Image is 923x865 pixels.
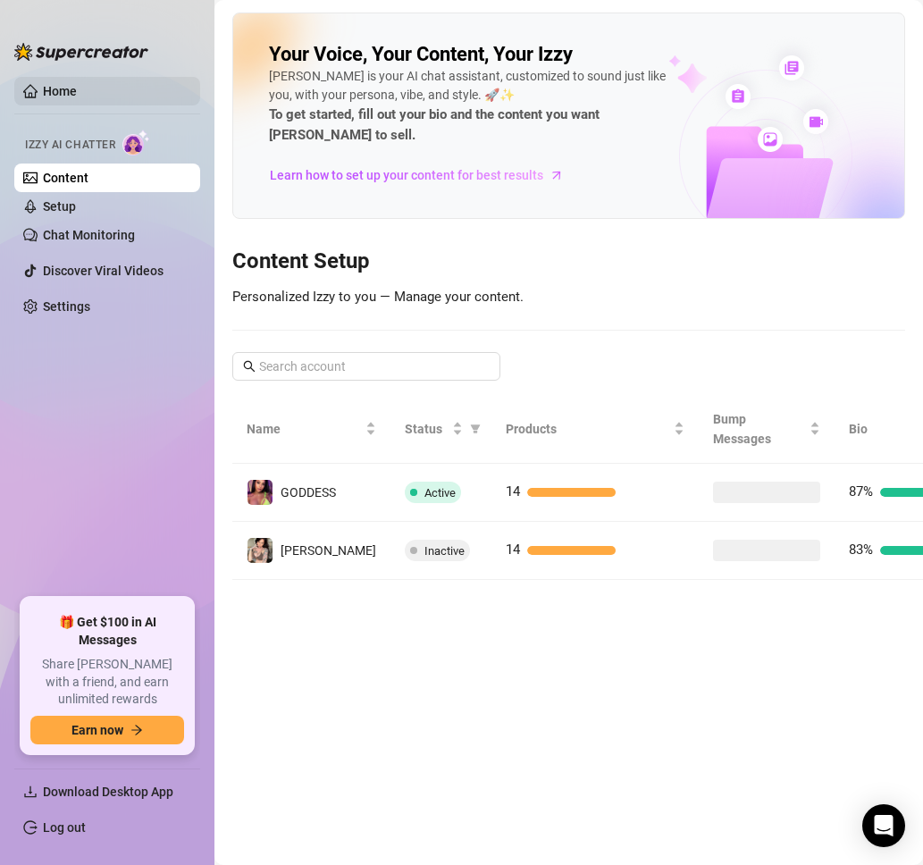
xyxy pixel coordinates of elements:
[30,716,184,744] button: Earn nowarrow-right
[862,804,905,847] div: Open Intercom Messenger
[466,416,484,442] span: filter
[506,542,520,558] span: 14
[248,480,273,505] img: GODDESS
[281,543,376,558] span: [PERSON_NAME]
[43,299,90,314] a: Settings
[30,614,184,649] span: 🎁 Get $100 in AI Messages
[269,106,600,144] strong: To get started, fill out your bio and the content you want [PERSON_NAME] to sell.
[232,289,524,305] span: Personalized Izzy to you — Manage your content.
[248,538,273,563] img: Jenna
[232,248,905,276] h3: Content Setup
[259,357,475,376] input: Search account
[130,724,143,736] span: arrow-right
[232,395,390,464] th: Name
[25,137,115,154] span: Izzy AI Chatter
[243,360,256,373] span: search
[281,485,336,500] span: GODDESS
[699,395,835,464] th: Bump Messages
[713,409,806,449] span: Bump Messages
[491,395,699,464] th: Products
[548,166,566,184] span: arrow-right
[269,42,573,67] h2: Your Voice, Your Content, Your Izzy
[43,199,76,214] a: Setup
[43,228,135,242] a: Chat Monitoring
[269,161,577,189] a: Learn how to set up your content for best results
[14,43,148,61] img: logo-BBDzfeDw.svg
[405,419,449,439] span: Status
[269,67,689,147] div: [PERSON_NAME] is your AI chat assistant, customized to sound just like you, with your persona, vi...
[506,419,670,439] span: Products
[849,483,873,500] span: 87%
[627,36,904,218] img: ai-chatter-content-library-cLFOSyPT.png
[122,130,150,155] img: AI Chatter
[43,785,173,799] span: Download Desktop App
[470,424,481,434] span: filter
[43,820,86,835] a: Log out
[43,264,164,278] a: Discover Viral Videos
[43,171,88,185] a: Content
[43,84,77,98] a: Home
[247,419,362,439] span: Name
[424,486,456,500] span: Active
[270,165,543,185] span: Learn how to set up your content for best results
[23,785,38,799] span: download
[506,483,520,500] span: 14
[424,544,465,558] span: Inactive
[30,656,184,709] span: Share [PERSON_NAME] with a friend, and earn unlimited rewards
[390,395,491,464] th: Status
[849,542,873,558] span: 83%
[71,723,123,737] span: Earn now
